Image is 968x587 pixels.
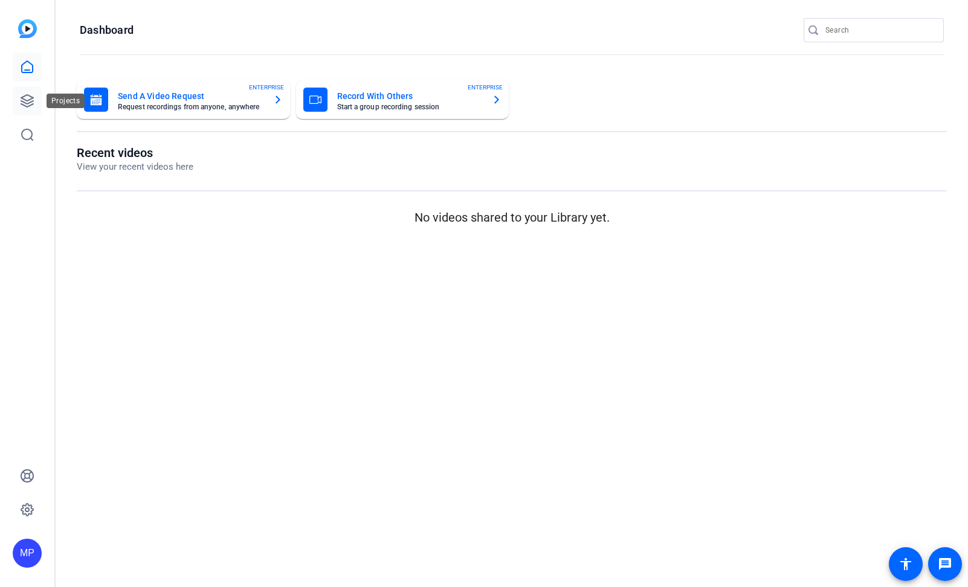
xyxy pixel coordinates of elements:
[80,23,134,37] h1: Dashboard
[337,103,483,111] mat-card-subtitle: Start a group recording session
[77,146,193,160] h1: Recent videos
[18,19,37,38] img: blue-gradient.svg
[296,80,509,119] button: Record With OthersStart a group recording sessionENTERPRISE
[468,83,503,92] span: ENTERPRISE
[825,23,934,37] input: Search
[47,94,85,108] div: Projects
[337,89,483,103] mat-card-title: Record With Others
[77,208,947,226] p: No videos shared to your Library yet.
[118,89,263,103] mat-card-title: Send A Video Request
[77,80,290,119] button: Send A Video RequestRequest recordings from anyone, anywhereENTERPRISE
[938,557,952,571] mat-icon: message
[249,83,284,92] span: ENTERPRISE
[899,557,913,571] mat-icon: accessibility
[118,103,263,111] mat-card-subtitle: Request recordings from anyone, anywhere
[13,539,42,568] div: MP
[77,160,193,174] p: View your recent videos here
